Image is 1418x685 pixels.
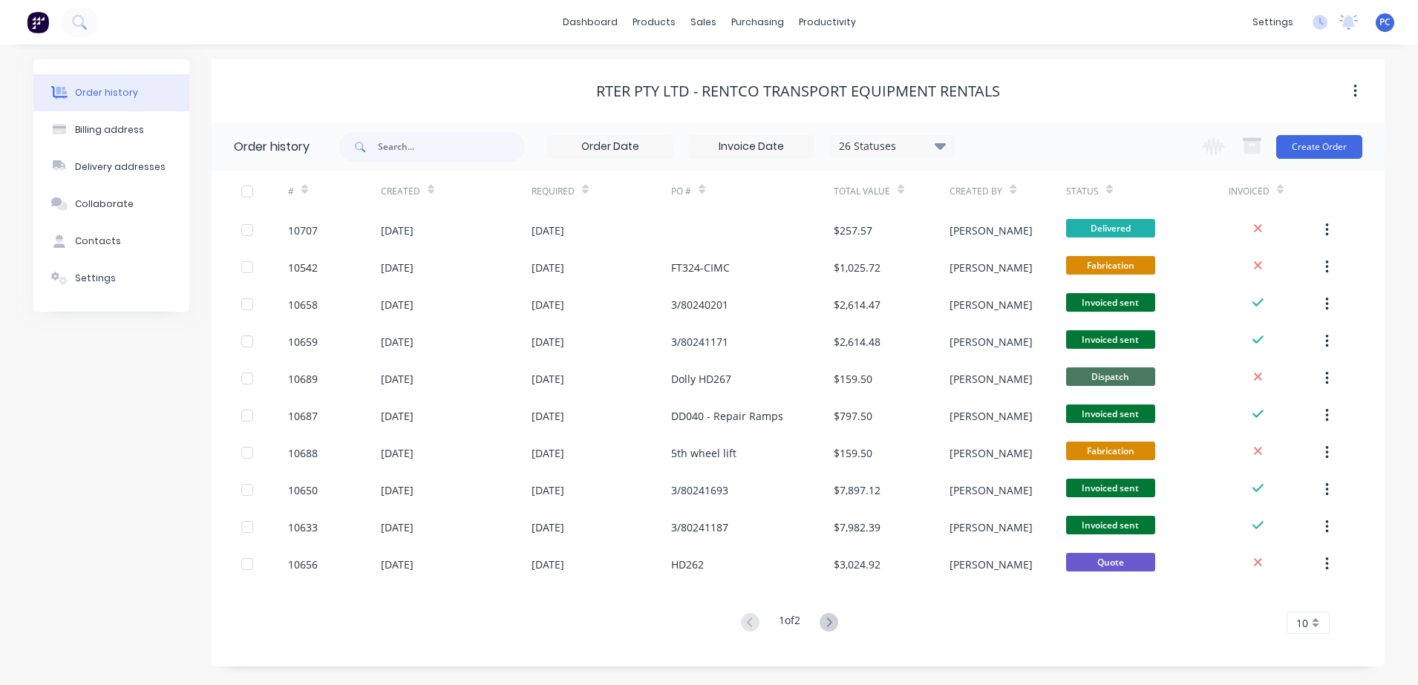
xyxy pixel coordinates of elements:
div: [DATE] [532,334,564,350]
div: Created By [950,171,1065,212]
div: 10656 [288,557,318,572]
div: sales [683,11,724,33]
div: [DATE] [532,445,564,461]
div: # [288,171,381,212]
div: [DATE] [381,223,414,238]
div: [PERSON_NAME] [950,371,1033,387]
div: DD040 - Repair Ramps [671,408,783,424]
input: Invoice Date [689,136,814,158]
span: Invoiced sent [1066,404,1155,423]
div: Created By [950,185,1002,198]
div: 10659 [288,334,318,350]
div: $1,025.72 [834,260,880,275]
div: $257.57 [834,223,872,238]
div: Invoiced [1229,185,1270,198]
div: 10650 [288,482,318,498]
div: purchasing [724,11,791,33]
div: 10707 [288,223,318,238]
div: Delivery addresses [75,160,166,174]
div: Created [381,171,532,212]
div: $797.50 [834,408,872,424]
div: Status [1066,171,1229,212]
button: Contacts [33,223,189,260]
div: [DATE] [381,557,414,572]
div: [DATE] [532,408,564,424]
div: [PERSON_NAME] [950,223,1033,238]
div: 3/80241693 [671,482,728,498]
div: 10688 [288,445,318,461]
button: Billing address [33,111,189,148]
div: [DATE] [532,223,564,238]
div: Invoiced [1229,171,1321,212]
div: 5th wheel lift [671,445,736,461]
span: Fabrication [1066,442,1155,460]
div: products [625,11,683,33]
div: Order history [234,138,310,156]
div: 10689 [288,371,318,387]
div: [PERSON_NAME] [950,297,1033,312]
div: Settings [75,272,116,285]
input: Search... [378,132,525,162]
div: Collaborate [75,197,134,211]
button: Order history [33,74,189,111]
button: Delivery addresses [33,148,189,186]
div: 3/80241171 [671,334,728,350]
img: Factory [27,11,49,33]
div: Total Value [834,185,890,198]
button: Settings [33,260,189,297]
button: Collaborate [33,186,189,223]
span: 10 [1296,615,1308,631]
div: Total Value [834,171,950,212]
div: 26 Statuses [830,138,955,154]
div: 10633 [288,520,318,535]
div: [PERSON_NAME] [950,520,1033,535]
div: $7,982.39 [834,520,880,535]
div: [PERSON_NAME] [950,334,1033,350]
div: [DATE] [532,371,564,387]
span: Invoiced sent [1066,330,1155,349]
div: Contacts [75,235,121,248]
div: [PERSON_NAME] [950,408,1033,424]
div: $159.50 [834,371,872,387]
a: dashboard [555,11,625,33]
div: 1 of 2 [779,612,800,634]
div: Dolly HD267 [671,371,731,387]
div: $2,614.47 [834,297,880,312]
div: $3,024.92 [834,557,880,572]
div: [DATE] [381,408,414,424]
div: [DATE] [532,297,564,312]
div: Billing address [75,123,144,137]
div: 3/80240201 [671,297,728,312]
div: settings [1245,11,1301,33]
div: 10542 [288,260,318,275]
div: [PERSON_NAME] [950,482,1033,498]
div: Status [1066,185,1099,198]
div: # [288,185,294,198]
span: Invoiced sent [1066,516,1155,534]
div: [DATE] [532,557,564,572]
div: 10658 [288,297,318,312]
div: PO # [671,171,834,212]
div: productivity [791,11,863,33]
div: [DATE] [381,371,414,387]
button: Create Order [1276,135,1362,159]
div: [PERSON_NAME] [950,445,1033,461]
div: [DATE] [381,297,414,312]
div: PO # [671,185,691,198]
span: Fabrication [1066,256,1155,275]
div: Order history [75,86,138,99]
div: 10687 [288,408,318,424]
span: Invoiced sent [1066,479,1155,497]
div: $159.50 [834,445,872,461]
div: [PERSON_NAME] [950,557,1033,572]
div: [DATE] [381,334,414,350]
div: [DATE] [532,482,564,498]
div: [DATE] [532,260,564,275]
div: Required [532,171,671,212]
input: Order Date [548,136,673,158]
span: Delivered [1066,219,1155,237]
div: [DATE] [381,260,414,275]
div: [DATE] [381,520,414,535]
span: Dispatch [1066,367,1155,386]
div: $7,897.12 [834,482,880,498]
